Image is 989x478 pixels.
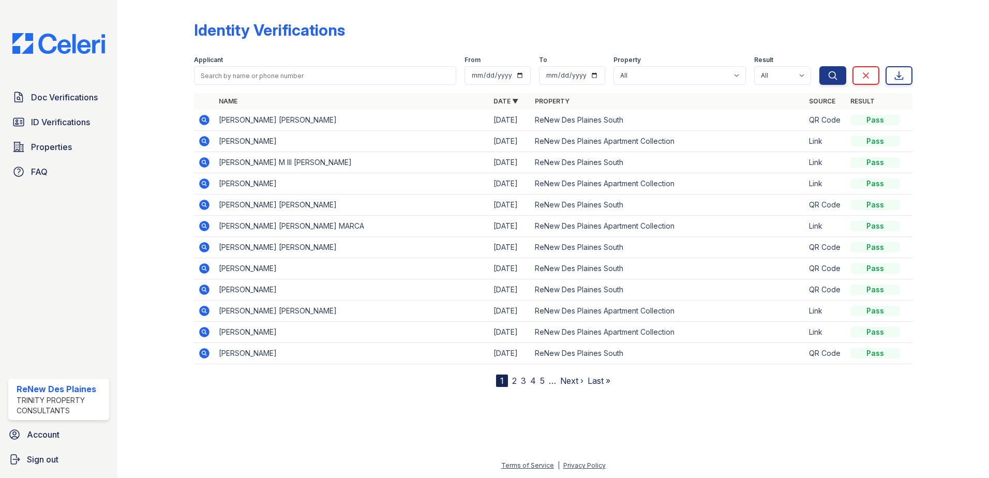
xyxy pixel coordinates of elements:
[809,97,835,105] a: Source
[215,173,489,195] td: [PERSON_NAME]
[531,279,805,301] td: ReNew Des Plaines South
[215,237,489,258] td: [PERSON_NAME] [PERSON_NAME]
[194,66,456,85] input: Search by name or phone number
[215,131,489,152] td: [PERSON_NAME]
[8,87,109,108] a: Doc Verifications
[31,116,90,128] span: ID Verifications
[805,279,846,301] td: QR Code
[489,237,531,258] td: [DATE]
[215,152,489,173] td: [PERSON_NAME] M III [PERSON_NAME]
[215,279,489,301] td: [PERSON_NAME]
[850,157,900,168] div: Pass
[563,461,606,469] a: Privacy Policy
[31,141,72,153] span: Properties
[805,173,846,195] td: Link
[215,195,489,216] td: [PERSON_NAME] [PERSON_NAME]
[8,137,109,157] a: Properties
[496,375,508,387] div: 1
[215,258,489,279] td: [PERSON_NAME]
[489,322,531,343] td: [DATE]
[850,327,900,337] div: Pass
[531,343,805,364] td: ReNew Des Plaines South
[805,258,846,279] td: QR Code
[805,131,846,152] td: Link
[805,110,846,131] td: QR Code
[194,56,223,64] label: Applicant
[489,216,531,237] td: [DATE]
[31,166,48,178] span: FAQ
[8,161,109,182] a: FAQ
[850,97,875,105] a: Result
[8,112,109,132] a: ID Verifications
[531,195,805,216] td: ReNew Des Plaines South
[489,301,531,322] td: [DATE]
[27,453,58,466] span: Sign out
[531,237,805,258] td: ReNew Des Plaines South
[531,131,805,152] td: ReNew Des Plaines Apartment Collection
[531,110,805,131] td: ReNew Des Plaines South
[805,237,846,258] td: QR Code
[850,242,900,252] div: Pass
[512,376,517,386] a: 2
[531,301,805,322] td: ReNew Des Plaines Apartment Collection
[850,221,900,231] div: Pass
[489,131,531,152] td: [DATE]
[489,152,531,173] td: [DATE]
[805,152,846,173] td: Link
[489,258,531,279] td: [DATE]
[805,343,846,364] td: QR Code
[489,173,531,195] td: [DATE]
[489,110,531,131] td: [DATE]
[4,449,113,470] a: Sign out
[215,343,489,364] td: [PERSON_NAME]
[501,461,554,469] a: Terms of Service
[850,348,900,358] div: Pass
[754,56,773,64] label: Result
[805,301,846,322] td: Link
[531,258,805,279] td: ReNew Des Plaines South
[215,110,489,131] td: [PERSON_NAME] [PERSON_NAME]
[805,322,846,343] td: Link
[539,56,547,64] label: To
[531,152,805,173] td: ReNew Des Plaines South
[850,200,900,210] div: Pass
[194,21,345,39] div: Identity Verifications
[530,376,536,386] a: 4
[850,263,900,274] div: Pass
[535,97,570,105] a: Property
[850,285,900,295] div: Pass
[489,279,531,301] td: [DATE]
[531,173,805,195] td: ReNew Des Plaines Apartment Collection
[560,376,583,386] a: Next ›
[4,33,113,54] img: CE_Logo_Blue-a8612792a0a2168367f1c8372b55b34899dd931a85d93a1a3d3e32e68fde9ad4.png
[540,376,545,386] a: 5
[219,97,237,105] a: Name
[4,424,113,445] a: Account
[215,322,489,343] td: [PERSON_NAME]
[805,195,846,216] td: QR Code
[27,428,59,441] span: Account
[613,56,641,64] label: Property
[805,216,846,237] td: Link
[531,322,805,343] td: ReNew Des Plaines Apartment Collection
[17,395,105,416] div: Trinity Property Consultants
[489,343,531,364] td: [DATE]
[850,178,900,189] div: Pass
[850,136,900,146] div: Pass
[493,97,518,105] a: Date ▼
[17,383,105,395] div: ReNew Des Plaines
[531,216,805,237] td: ReNew Des Plaines Apartment Collection
[521,376,526,386] a: 3
[31,91,98,103] span: Doc Verifications
[549,375,556,387] span: …
[215,301,489,322] td: [PERSON_NAME] [PERSON_NAME]
[850,115,900,125] div: Pass
[464,56,481,64] label: From
[850,306,900,316] div: Pass
[489,195,531,216] td: [DATE]
[588,376,610,386] a: Last »
[558,461,560,469] div: |
[215,216,489,237] td: [PERSON_NAME] [PERSON_NAME] MARCA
